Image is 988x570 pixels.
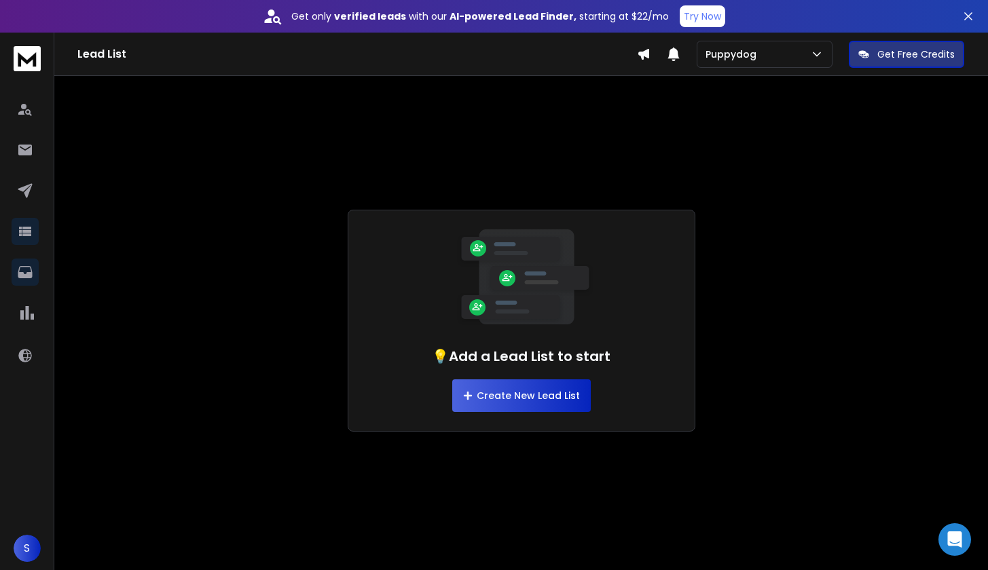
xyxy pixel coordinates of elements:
p: Get only with our starting at $22/mo [291,9,669,23]
div: Open Intercom Messenger [938,523,971,556]
h1: Lead List [77,46,637,62]
p: Get Free Credits [877,47,955,61]
button: S [14,535,41,562]
h1: 💡Add a Lead List to start [432,347,610,366]
p: Puppydog [706,47,762,61]
p: Try Now [684,9,721,23]
img: logo [14,46,41,71]
button: Get Free Credits [849,41,964,68]
button: Try Now [680,5,725,27]
button: Create New Lead List [452,379,591,412]
strong: verified leads [334,9,406,23]
strong: AI-powered Lead Finder, [450,9,577,23]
